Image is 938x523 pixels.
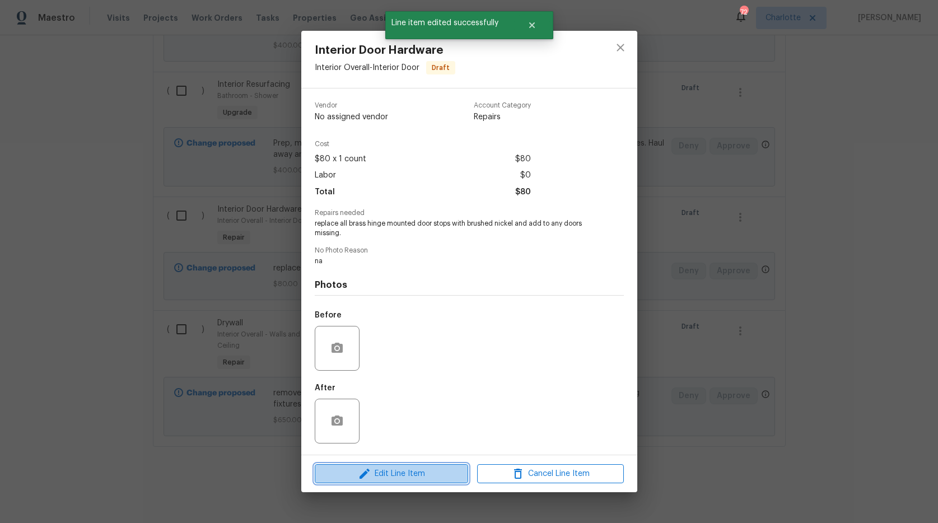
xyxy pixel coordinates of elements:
[315,311,342,319] h5: Before
[474,111,531,123] span: Repairs
[315,167,336,184] span: Labor
[474,102,531,109] span: Account Category
[514,14,550,36] button: Close
[315,256,593,266] span: na
[315,219,593,238] span: replace all brass hinge mounted door stops with brushed nickel and add to any doors missing.
[315,184,335,200] span: Total
[515,151,531,167] span: $80
[427,62,454,73] span: Draft
[607,34,634,61] button: close
[515,184,531,200] span: $80
[315,209,624,217] span: Repairs needed
[385,11,514,35] span: Line item edited successfully
[477,464,624,484] button: Cancel Line Item
[315,247,624,254] span: No Photo Reason
[520,167,531,184] span: $0
[315,44,455,57] span: Interior Door Hardware
[315,102,388,109] span: Vendor
[318,467,465,481] span: Edit Line Item
[315,279,624,291] h4: Photos
[315,64,419,72] span: Interior Overall - Interior Door
[740,7,748,18] div: 72
[315,141,531,148] span: Cost
[315,384,335,392] h5: After
[315,151,366,167] span: $80 x 1 count
[315,111,388,123] span: No assigned vendor
[480,467,620,481] span: Cancel Line Item
[315,464,468,484] button: Edit Line Item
